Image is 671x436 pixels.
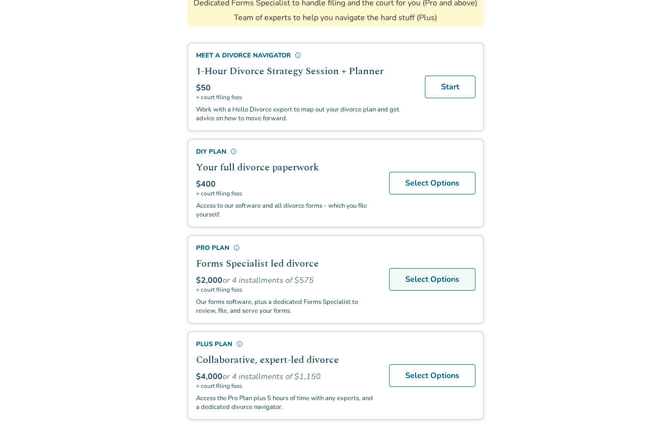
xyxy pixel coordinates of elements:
[196,372,223,382] span: $4,000
[196,372,377,382] div: or 4 installments of $1,150
[196,52,413,60] div: Meet a divorce navigator
[196,257,377,272] h2: Forms Specialist led divorce
[196,83,211,94] span: $50
[233,245,240,251] span: info
[196,394,377,412] p: Access the Pro Plan plus 5 hours of time with any experts, and a dedicated divorce navigator.
[196,244,377,253] div: Pro Plan
[196,179,216,190] span: $400
[196,275,377,286] div: or 4 installments of $575
[295,53,301,59] span: info
[230,149,237,155] span: info
[425,76,475,99] a: Start
[196,382,377,390] span: + court filing fees
[196,161,377,175] h2: Your full divorce paperwork
[196,106,413,123] p: Work with a Hello Divorce expert to map out your divorce plan and get advice on how to move forward.
[234,13,437,24] li: Team of experts to help you navigate the hard stuff (Plus)
[236,341,243,348] span: info
[389,269,475,291] a: Select Options
[389,365,475,387] a: Select Options
[196,202,377,219] p: Access to our software and all divorce forms - which you file yourself.
[196,148,377,157] div: DIY Plan
[196,64,413,79] h2: 1-Hour Divorce Strategy Session + Planner
[196,298,377,316] p: Our forms software, plus a dedicated Forms Specialist to review, file, and serve your forms.
[196,353,377,368] h2: Collaborative, expert-led divorce
[196,190,377,198] span: + court filing fees
[196,340,377,349] div: Plus Plan
[622,389,671,436] iframe: Chat Widget
[196,275,223,286] span: $2,000
[196,94,413,102] span: + court filing fees
[389,172,475,195] a: Select Options
[196,286,377,294] span: + court filing fees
